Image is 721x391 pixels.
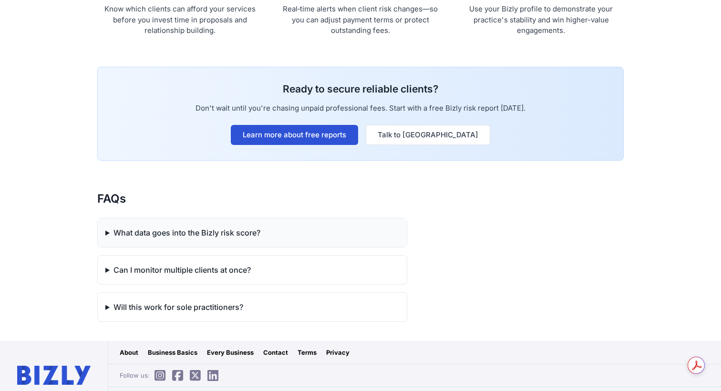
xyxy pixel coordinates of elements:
[113,103,608,114] p: Don't wait until you're chasing unpaid professional fees. Start with a free Bizly risk report [DA...
[207,348,254,357] a: Every Business
[97,191,407,206] h2: FAQs
[278,4,443,36] p: Real‑time alerts when client risk changes—so you can adjust payment terms or protect outstanding ...
[148,348,197,357] a: Business Basics
[98,218,407,247] summary: What data goes into the Bizly risk score?
[298,348,317,357] a: Terms
[98,256,407,284] summary: Can I monitor multiple clients at once?
[366,125,490,145] a: Talk to [GEOGRAPHIC_DATA]
[97,4,263,36] p: Know which clients can afford your services before you invest time in proposals and relationship ...
[263,348,288,357] a: Contact
[458,4,624,36] p: Use your Bizly profile to demonstrate your practice's stability and win higher-value engagements.
[326,348,350,357] a: Privacy
[113,82,608,95] h2: Ready to secure reliable clients?
[120,348,138,357] a: About
[98,293,407,321] summary: Will this work for sole practitioners?
[231,125,358,145] a: Learn more about free reports
[120,370,223,380] span: Follow us:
